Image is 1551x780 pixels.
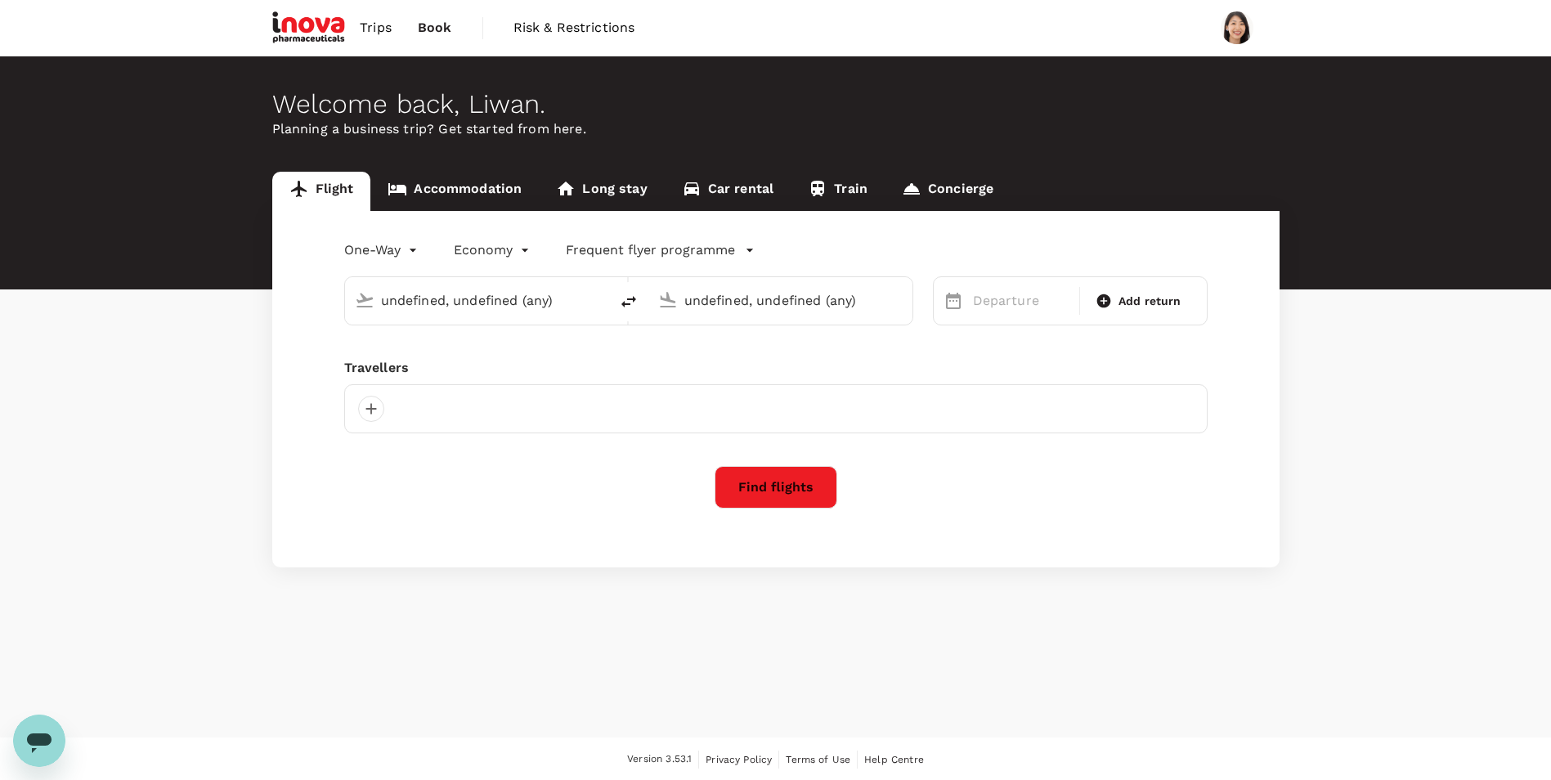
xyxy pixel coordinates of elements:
div: Welcome back , Liwan . [272,89,1280,119]
a: Help Centre [864,751,924,769]
button: Frequent flyer programme [566,240,755,260]
iframe: Button to launch messaging window [13,715,65,767]
img: Liwan Ngian [1221,11,1253,44]
span: Help Centre [864,754,924,765]
span: Add return [1118,293,1181,310]
span: Trips [360,18,392,38]
div: Travellers [344,358,1208,378]
input: Going to [684,288,878,313]
span: Book [418,18,452,38]
button: Open [598,298,601,302]
a: Long stay [539,172,664,211]
div: One-Way [344,237,421,263]
p: Departure [973,291,1070,311]
a: Privacy Policy [706,751,772,769]
span: Privacy Policy [706,754,772,765]
input: Depart from [381,288,575,313]
span: Terms of Use [786,754,850,765]
p: Planning a business trip? Get started from here. [272,119,1280,139]
img: iNova Pharmaceuticals [272,10,347,46]
button: Find flights [715,466,837,509]
a: Flight [272,172,371,211]
a: Accommodation [370,172,539,211]
a: Car rental [665,172,791,211]
button: delete [609,282,648,321]
span: Version 3.53.1 [627,751,692,768]
span: Risk & Restrictions [513,18,635,38]
p: Frequent flyer programme [566,240,735,260]
a: Train [791,172,885,211]
button: Open [901,298,904,302]
a: Terms of Use [786,751,850,769]
div: Economy [454,237,533,263]
a: Concierge [885,172,1011,211]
